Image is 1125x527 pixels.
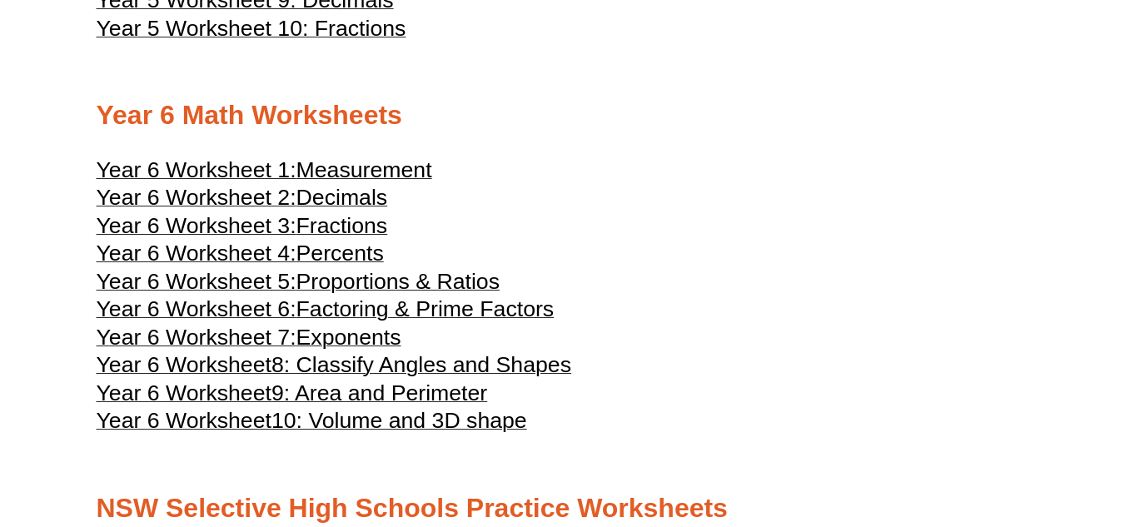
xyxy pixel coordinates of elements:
[296,296,555,321] span: Factoring & Prime Factors
[296,325,401,350] span: Exponents
[848,339,1125,527] iframe: Chat Widget
[97,16,406,41] span: Year 5 Worksheet 10: Fractions
[97,23,406,40] a: Year 5 Worksheet 10: Fractions
[296,157,432,182] span: Measurement
[97,360,572,376] a: Year 6 Worksheet8: Classify Angles and Shapes
[97,221,388,237] a: Year 6 Worksheet 3:Fractions
[97,332,401,349] a: Year 6 Worksheet 7:Exponents
[296,269,500,294] span: Proportions & Ratios
[97,352,271,377] span: Year 6 Worksheet
[97,296,296,321] span: Year 6 Worksheet 6:
[97,165,432,181] a: Year 6 Worksheet 1:Measurement
[271,380,487,405] span: 9: Area and Perimeter
[97,269,296,294] span: Year 6 Worksheet 5:
[97,325,296,350] span: Year 6 Worksheet 7:
[271,352,571,377] span: 8: Classify Angles and Shapes
[97,276,500,293] a: Year 6 Worksheet 5:Proportions & Ratios
[296,213,388,238] span: Fractions
[97,388,488,405] a: Year 6 Worksheet9: Area and Perimeter
[97,304,555,321] a: Year 6 Worksheet 6:Factoring & Prime Factors
[97,415,527,432] a: Year 6 Worksheet10: Volume and 3D shape
[97,98,1029,133] h2: Year 6 Math Worksheets
[97,380,271,405] span: Year 6 Worksheet
[97,157,296,182] span: Year 6 Worksheet 1:
[296,241,384,266] span: Percents
[97,185,296,210] span: Year 6 Worksheet 2:
[296,185,388,210] span: Decimals
[97,408,271,433] span: Year 6 Worksheet
[97,248,384,265] a: Year 6 Worksheet 4:Percents
[97,213,296,238] span: Year 6 Worksheet 3:
[97,192,388,209] a: Year 6 Worksheet 2:Decimals
[97,491,1029,526] h2: NSW Selective High Schools Practice Worksheets
[97,241,296,266] span: Year 6 Worksheet 4:
[271,408,527,433] span: 10: Volume and 3D shape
